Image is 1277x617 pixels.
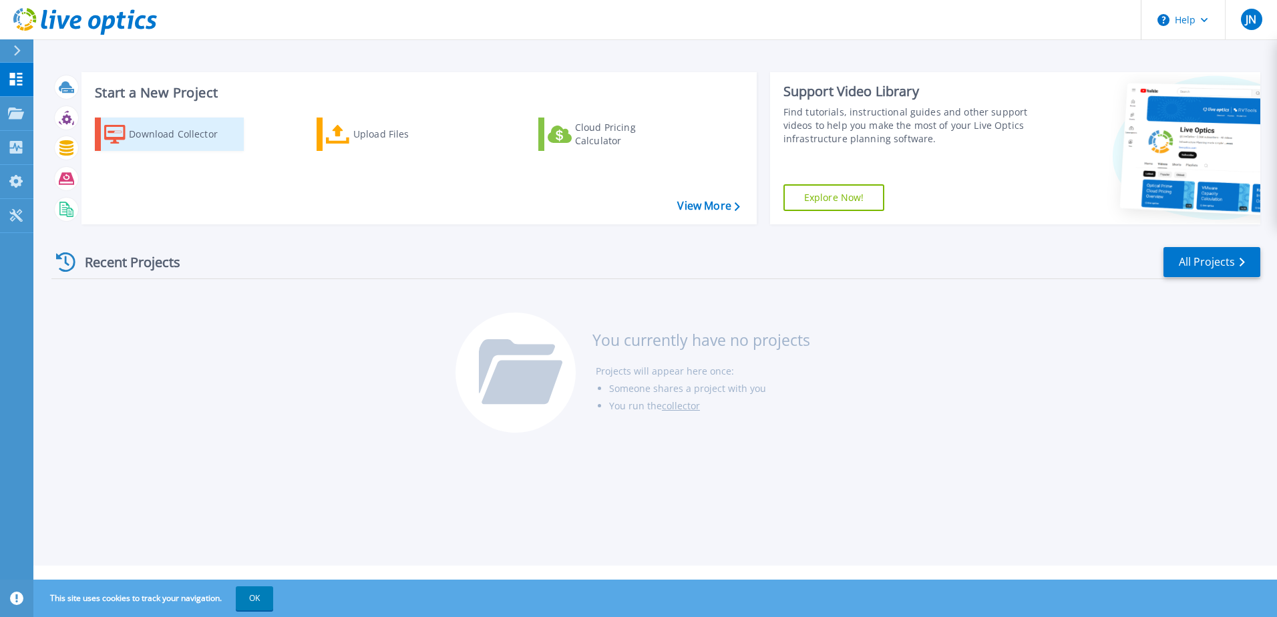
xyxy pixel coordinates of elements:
[783,106,1033,146] div: Find tutorials, instructional guides and other support videos to help you make the most of your L...
[353,121,460,148] div: Upload Files
[592,333,810,347] h3: You currently have no projects
[609,380,810,397] li: Someone shares a project with you
[1246,14,1256,25] span: JN
[662,399,700,412] a: collector
[129,121,236,148] div: Download Collector
[575,121,682,148] div: Cloud Pricing Calculator
[783,184,885,211] a: Explore Now!
[538,118,687,151] a: Cloud Pricing Calculator
[95,118,244,151] a: Download Collector
[1163,247,1260,277] a: All Projects
[677,200,739,212] a: View More
[609,397,810,415] li: You run the
[596,363,810,380] li: Projects will appear here once:
[236,586,273,610] button: OK
[51,246,198,278] div: Recent Projects
[95,85,739,100] h3: Start a New Project
[783,83,1033,100] div: Support Video Library
[37,586,273,610] span: This site uses cookies to track your navigation.
[317,118,466,151] a: Upload Files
